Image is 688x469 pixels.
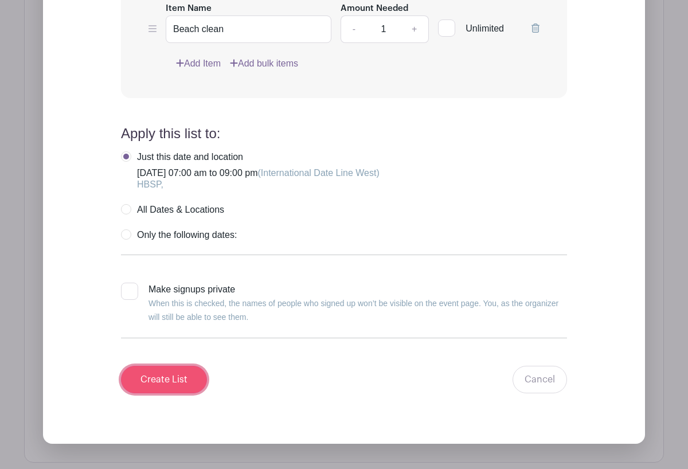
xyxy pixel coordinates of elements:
[148,283,567,324] div: Make signups private
[137,179,380,190] div: HBSP,
[121,229,237,241] label: Only the following dates:
[341,2,408,15] label: Amount Needed
[121,126,567,142] h4: Apply this list to:
[166,15,331,43] input: e.g. Snacks or Check-in Attendees
[176,57,221,71] a: Add Item
[257,168,379,178] span: (International Date Line West)
[230,57,298,71] a: Add bulk items
[513,366,567,393] a: Cancel
[400,15,429,43] a: +
[121,366,207,393] input: Create List
[137,151,380,163] div: Just this date and location
[148,299,558,322] small: When this is checked, the names of people who signed up won’t be visible on the event page. You, ...
[121,204,224,216] label: All Dates & Locations
[341,15,367,43] a: -
[166,2,212,15] label: Item Name
[466,24,504,33] span: Unlimited
[121,151,380,190] label: [DATE] 07:00 am to 09:00 pm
